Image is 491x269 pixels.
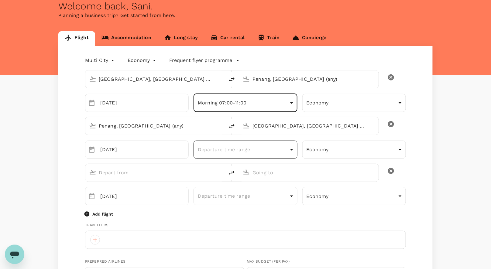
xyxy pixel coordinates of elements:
[198,192,287,200] p: Departure time range
[170,57,240,64] button: Frequent flyer programme
[5,245,24,264] iframe: Button to launch messaging window
[158,31,204,46] a: Long stay
[85,211,113,217] button: Add flight
[252,121,366,131] input: Going to
[194,189,297,204] div: Departure time range
[198,146,287,153] p: Departure time range
[225,72,239,87] button: delete
[95,31,158,46] a: Accommodation
[225,166,239,180] button: delete
[194,95,297,111] div: Morning 07:00-11:00
[220,78,221,80] button: Open
[220,125,221,126] button: Open
[384,117,398,131] button: delete
[85,259,244,265] div: Preferred Airlines
[85,222,406,228] div: Travellers
[99,121,212,131] input: Depart from
[302,142,406,157] div: Economy
[194,142,297,157] div: Departure time range
[58,31,95,46] a: Flight
[99,168,212,177] input: Depart from
[384,70,398,85] button: delete
[128,56,157,65] div: Economy
[58,1,433,12] div: Welcome back , Sani .
[100,187,189,205] input: Travel date
[251,31,286,46] a: Train
[220,172,221,173] button: Open
[86,97,98,109] button: Choose date, selected date is Oct 13, 2025
[85,56,116,65] div: Multi City
[247,259,406,265] div: Max Budget (per pax)
[92,211,113,217] p: Add flight
[86,190,98,202] button: Choose date, selected date is Oct 17, 2025
[302,189,406,204] div: Economy
[204,31,251,46] a: Car rental
[225,119,239,134] button: delete
[286,31,333,46] a: Concierge
[100,94,189,112] input: Travel date
[384,164,398,178] button: delete
[252,168,366,177] input: Going to
[170,57,232,64] p: Frequent flyer programme
[252,74,366,84] input: Going to
[374,125,376,126] button: Open
[58,12,433,19] p: Planning a business trip? Get started from here.
[99,74,212,84] input: Depart from
[302,95,406,111] div: Economy
[374,78,376,80] button: Open
[374,172,376,173] button: Open
[100,141,189,159] input: Travel date
[86,144,98,156] button: Choose date, selected date is Oct 17, 2025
